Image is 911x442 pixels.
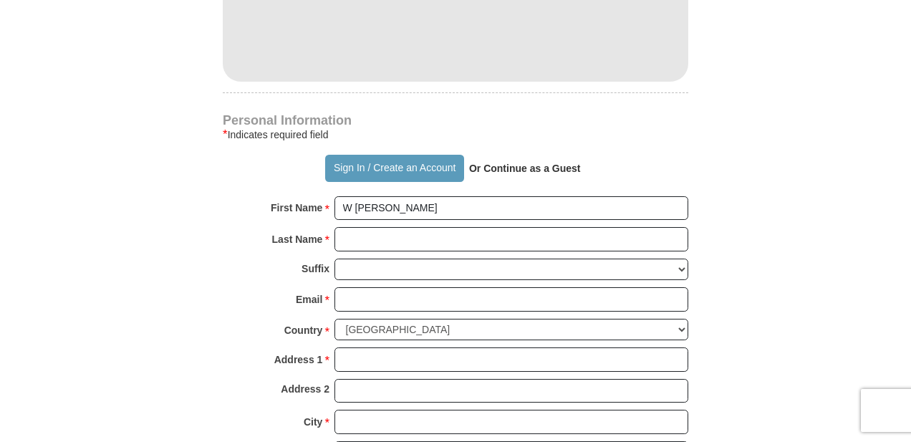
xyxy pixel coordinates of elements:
[296,289,322,309] strong: Email
[284,320,323,340] strong: Country
[271,198,322,218] strong: First Name
[304,412,322,432] strong: City
[469,163,581,174] strong: Or Continue as a Guest
[272,229,323,249] strong: Last Name
[325,155,463,182] button: Sign In / Create an Account
[274,350,323,370] strong: Address 1
[281,379,329,399] strong: Address 2
[223,115,688,126] h4: Personal Information
[223,126,688,143] div: Indicates required field
[302,259,329,279] strong: Suffix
